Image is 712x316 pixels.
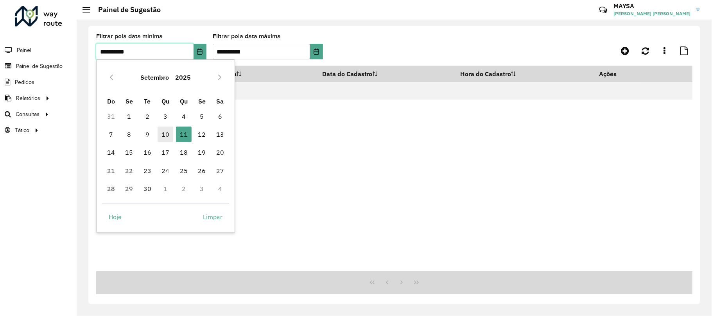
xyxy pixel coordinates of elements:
[594,66,641,82] th: Ações
[156,180,175,198] td: 1
[176,145,192,160] span: 18
[193,180,211,198] td: 3
[96,59,235,233] div: Choose Date
[140,145,155,160] span: 16
[121,163,137,179] span: 22
[156,162,175,180] td: 24
[158,127,173,142] span: 10
[193,162,211,180] td: 26
[194,44,206,59] button: Choose Date
[109,212,122,221] span: Hoje
[105,71,118,84] button: Previous Month
[138,125,157,143] td: 9
[121,181,137,196] span: 29
[213,71,226,84] button: Next Month
[455,66,594,82] th: Hora do Cadastro
[16,94,40,102] span: Relatórios
[212,127,228,142] span: 13
[212,145,228,160] span: 20
[144,97,151,105] span: Te
[102,180,120,198] td: 28
[193,125,211,143] td: 12
[175,107,193,125] td: 4
[120,143,138,161] td: 15
[158,163,173,179] span: 24
[15,78,34,86] span: Pedidos
[211,125,230,143] td: 13
[103,145,119,160] span: 14
[180,97,188,105] span: Qu
[595,2,612,18] a: Contato Rápido
[156,107,175,125] td: 3
[317,66,455,82] th: Data do Cadastro
[194,163,210,179] span: 26
[16,110,39,118] span: Consultas
[613,2,690,10] h3: MAYSA
[120,180,138,198] td: 29
[140,127,155,142] span: 9
[158,145,173,160] span: 17
[15,126,29,134] span: Tático
[138,180,157,198] td: 30
[613,10,690,17] span: [PERSON_NAME] [PERSON_NAME]
[90,5,161,14] h2: Painel de Sugestão
[194,145,210,160] span: 19
[138,143,157,161] td: 16
[183,66,317,82] th: Data de Vigência
[194,127,210,142] span: 12
[211,143,230,161] td: 20
[176,163,192,179] span: 25
[126,97,133,105] span: Se
[193,143,211,161] td: 19
[156,143,175,161] td: 17
[194,109,210,124] span: 5
[198,97,206,105] span: Se
[120,125,138,143] td: 8
[120,107,138,125] td: 1
[120,162,138,180] td: 22
[158,109,173,124] span: 3
[211,107,230,125] td: 6
[175,162,193,180] td: 25
[203,212,222,221] span: Limpar
[213,32,281,41] label: Filtrar pela data máxima
[102,143,120,161] td: 14
[193,107,211,125] td: 5
[140,163,155,179] span: 23
[102,162,120,180] td: 21
[217,97,224,105] span: Sa
[175,180,193,198] td: 2
[138,162,157,180] td: 23
[161,97,169,105] span: Qu
[96,82,692,100] td: Nenhum registro encontrado
[121,127,137,142] span: 8
[103,127,119,142] span: 7
[175,125,193,143] td: 11
[176,109,192,124] span: 4
[196,209,229,225] button: Limpar
[137,68,172,87] button: Choose Month
[103,181,119,196] span: 28
[121,145,137,160] span: 15
[140,181,155,196] span: 30
[176,127,192,142] span: 11
[17,46,31,54] span: Painel
[138,107,157,125] td: 2
[107,97,115,105] span: Do
[96,32,163,41] label: Filtrar pela data mínima
[212,163,228,179] span: 27
[212,109,228,124] span: 6
[102,107,120,125] td: 31
[102,125,120,143] td: 7
[121,109,137,124] span: 1
[175,143,193,161] td: 18
[211,180,230,198] td: 4
[310,44,323,59] button: Choose Date
[102,209,128,225] button: Hoje
[172,68,194,87] button: Choose Year
[103,163,119,179] span: 21
[16,62,63,70] span: Painel de Sugestão
[140,109,155,124] span: 2
[211,162,230,180] td: 27
[156,125,175,143] td: 10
